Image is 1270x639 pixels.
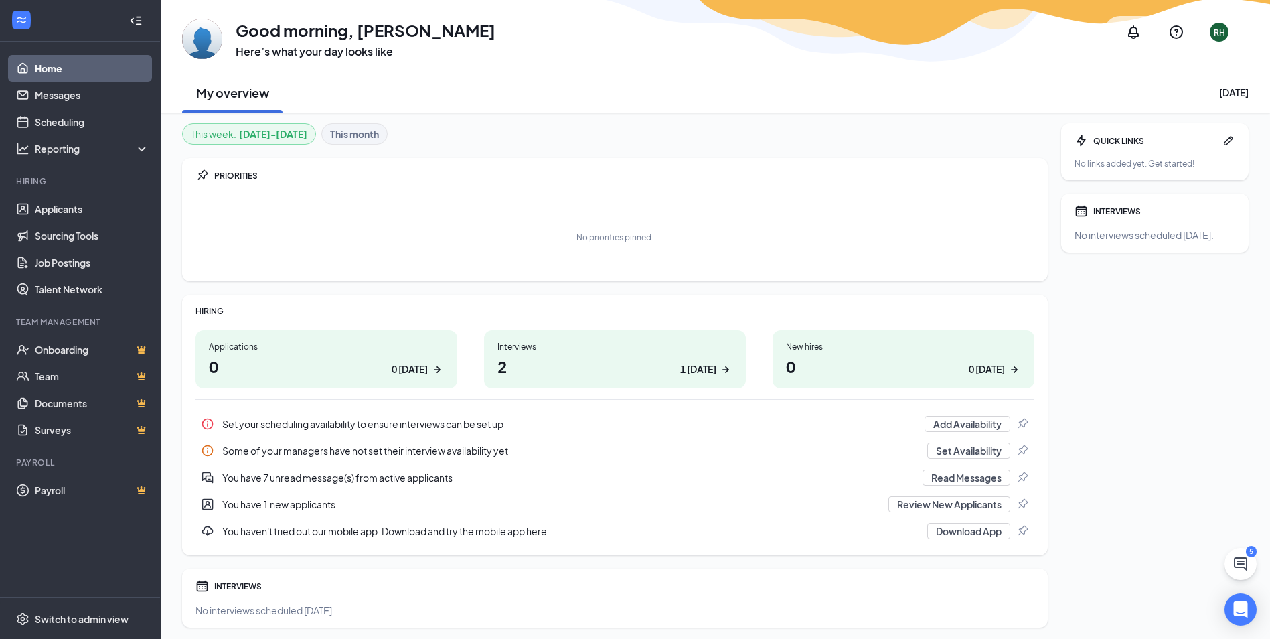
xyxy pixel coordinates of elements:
div: HIRING [195,305,1034,317]
svg: Notifications [1125,24,1141,40]
div: INTERVIEWS [1093,206,1235,217]
div: No links added yet. Get started! [1075,158,1235,169]
div: Interviews [497,341,732,352]
h1: Good morning, [PERSON_NAME] [236,19,495,42]
a: DoubleChatActiveYou have 7 unread message(s) from active applicantsRead MessagesPin [195,464,1034,491]
button: Review New Applicants [888,496,1010,512]
div: No interviews scheduled [DATE]. [195,603,1034,617]
div: QUICK LINKS [1093,135,1216,147]
div: Applications [209,341,444,352]
svg: QuestionInfo [1168,24,1184,40]
div: Some of your managers have not set their interview availability yet [195,437,1034,464]
svg: ArrowRight [430,363,444,376]
svg: Pin [1016,417,1029,431]
svg: Pin [1016,524,1029,538]
div: RH [1214,27,1225,38]
svg: Pin [1016,444,1029,457]
h1: 0 [209,355,444,378]
div: 5 [1246,546,1257,557]
img: Rashawn Hines [182,19,222,59]
svg: Bolt [1075,134,1088,147]
svg: Pin [1016,471,1029,484]
a: DocumentsCrown [35,390,149,417]
a: TeamCrown [35,363,149,390]
svg: ArrowRight [719,363,732,376]
a: Messages [35,82,149,109]
div: Set your scheduling availability to ensure interviews can be set up [195,411,1034,437]
a: Home [35,55,149,82]
div: Payroll [16,457,147,468]
svg: Analysis [16,142,29,155]
button: Read Messages [923,470,1010,486]
div: Team Management [16,316,147,328]
svg: Calendar [195,579,209,593]
div: You have 7 unread message(s) from active applicants [222,471,915,484]
svg: Pen [1222,134,1235,147]
svg: Settings [16,612,29,626]
h1: 0 [786,355,1021,378]
div: No priorities pinned. [576,232,653,243]
a: Talent Network [35,276,149,303]
div: PRIORITIES [214,170,1034,182]
svg: Pin [195,169,209,182]
h2: My overview [196,84,269,101]
div: You have 1 new applicants [222,498,880,511]
svg: Info [201,417,214,431]
div: Open Intercom Messenger [1224,593,1257,626]
a: InfoSome of your managers have not set their interview availability yetSet AvailabilityPin [195,437,1034,464]
a: Applicants [35,196,149,222]
b: [DATE] - [DATE] [239,127,307,141]
svg: Collapse [129,14,143,27]
a: InfoSet your scheduling availability to ensure interviews can be set upAdd AvailabilityPin [195,411,1034,437]
svg: Pin [1016,498,1029,511]
div: You haven't tried out our mobile app. Download and try the mobile app here... [195,518,1034,545]
div: You have 1 new applicants [195,491,1034,518]
button: Download App [927,523,1010,539]
a: SurveysCrown [35,417,149,443]
div: 0 [DATE] [969,362,1005,376]
svg: ChatActive [1233,556,1249,572]
button: ChatActive [1224,548,1257,580]
div: Switch to admin view [35,612,129,626]
a: New hires00 [DATE]ArrowRight [773,330,1034,388]
a: OnboardingCrown [35,336,149,363]
h3: Here’s what your day looks like [236,44,495,59]
a: Applications00 [DATE]ArrowRight [195,330,457,388]
b: This month [330,127,379,141]
svg: Download [201,524,214,538]
div: INTERVIEWS [214,581,1034,592]
a: Sourcing Tools [35,222,149,249]
button: Add Availability [925,416,1010,432]
button: Set Availability [927,443,1010,459]
div: New hires [786,341,1021,352]
a: Interviews21 [DATE]ArrowRight [484,330,746,388]
a: UserEntityYou have 1 new applicantsReview New ApplicantsPin [195,491,1034,518]
h1: 2 [497,355,732,378]
div: Reporting [35,142,150,155]
svg: Info [201,444,214,457]
a: Job Postings [35,249,149,276]
div: You have 7 unread message(s) from active applicants [195,464,1034,491]
svg: UserEntity [201,498,214,511]
div: Hiring [16,175,147,187]
svg: Calendar [1075,204,1088,218]
a: Scheduling [35,109,149,135]
svg: WorkstreamLogo [15,13,28,27]
svg: ArrowRight [1008,363,1021,376]
div: 0 [DATE] [392,362,428,376]
div: [DATE] [1219,86,1249,99]
div: You haven't tried out our mobile app. Download and try the mobile app here... [222,524,919,538]
div: This week : [191,127,307,141]
div: Set your scheduling availability to ensure interviews can be set up [222,417,917,431]
div: No interviews scheduled [DATE]. [1075,228,1235,242]
div: 1 [DATE] [680,362,716,376]
a: DownloadYou haven't tried out our mobile app. Download and try the mobile app here...Download AppPin [195,518,1034,545]
div: Some of your managers have not set their interview availability yet [222,444,919,457]
svg: DoubleChatActive [201,471,214,484]
a: PayrollCrown [35,477,149,504]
